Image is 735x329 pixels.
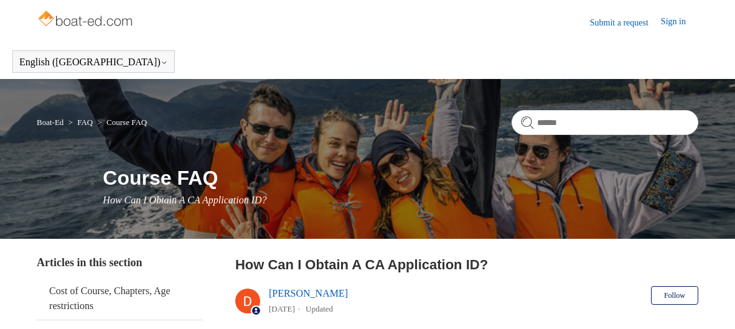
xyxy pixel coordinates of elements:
[37,7,136,32] img: Boat-Ed Help Center home page
[512,110,698,135] input: Search
[66,118,95,127] li: FAQ
[95,118,147,127] li: Course FAQ
[651,286,698,305] button: Follow Article
[269,288,348,299] a: [PERSON_NAME]
[37,277,202,320] a: Cost of Course, Chapters, Age restrictions
[661,15,698,30] a: Sign in
[37,256,142,269] span: Articles in this section
[306,304,333,313] li: Updated
[590,16,661,29] a: Submit a request
[269,304,295,313] time: 03/01/2024, 13:15
[103,195,266,205] span: How Can I Obtain A CA Application ID?
[19,57,168,68] button: English ([GEOGRAPHIC_DATA])
[37,118,63,127] a: Boat-Ed
[37,118,66,127] li: Boat-Ed
[77,118,93,127] a: FAQ
[106,118,147,127] a: Course FAQ
[235,254,698,275] h2: How Can I Obtain A CA Application ID?
[103,163,698,193] h1: Course FAQ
